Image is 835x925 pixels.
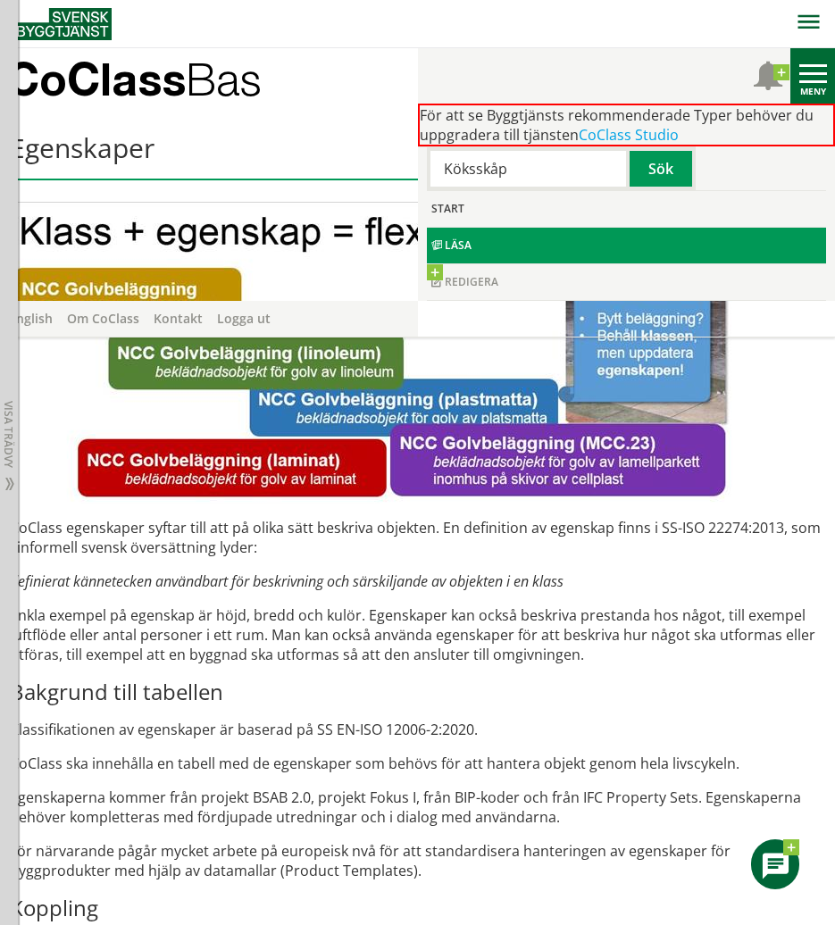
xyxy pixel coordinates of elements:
span: Bas [186,53,262,105]
img: bild-till-egenskaper.JPG [10,202,732,504]
a: Redigera [427,263,827,301]
a: English [9,310,67,327]
p: CoClass egenskaper syftar till att på olika sätt beskriva objekten. En definition av egenskap fin... [10,518,824,557]
a: Läsa [427,227,827,263]
p: För närvarande pågår mycket arbete på europeisk nvå för att standardisera hanteringen av egenskap... [10,841,824,880]
em: definierat kännetecken användbart för beskrivning och särskiljande av objekten i en klass [10,571,564,591]
span: Läsa [445,237,472,253]
p: CoClass ska innehålla en tabell med de egenskaper som behövs för att hantera objekt genom hela li... [10,754,824,773]
input: Sök [427,147,630,190]
a: Start [427,190,827,227]
p: Egenskaperna kommer från projekt BSAB 2.0, projekt Fokus I, från BIP-koder och från IFC Property ... [10,787,824,827]
h3: Bakgrund till tabellen [10,679,824,705]
a: CoClass Studio [579,125,679,145]
span: Redigera [445,274,498,289]
a: Logga ut [217,310,285,327]
span: Notifikationer [754,63,782,92]
p: CoClass [6,69,262,89]
h3: Koppling [10,895,824,921]
button: Sök [630,147,696,190]
a: Kontakt [154,310,217,327]
img: Svensk Byggtjänst [13,8,112,40]
a: Om CoClass [67,310,154,327]
div: Meny [790,85,835,97]
span: Visa trädvy [3,401,13,468]
a: CoClassBas [6,54,288,104]
span: Start [431,201,464,216]
p: Enkla exempel på egenskap är höjd, bredd och kulör. Egenskaper kan också beskriva prestanda hos n... [10,605,824,664]
p: Klassifikationen av egenskaper är baserad på SS EN-ISO 12006-2:2020. [10,720,824,739]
